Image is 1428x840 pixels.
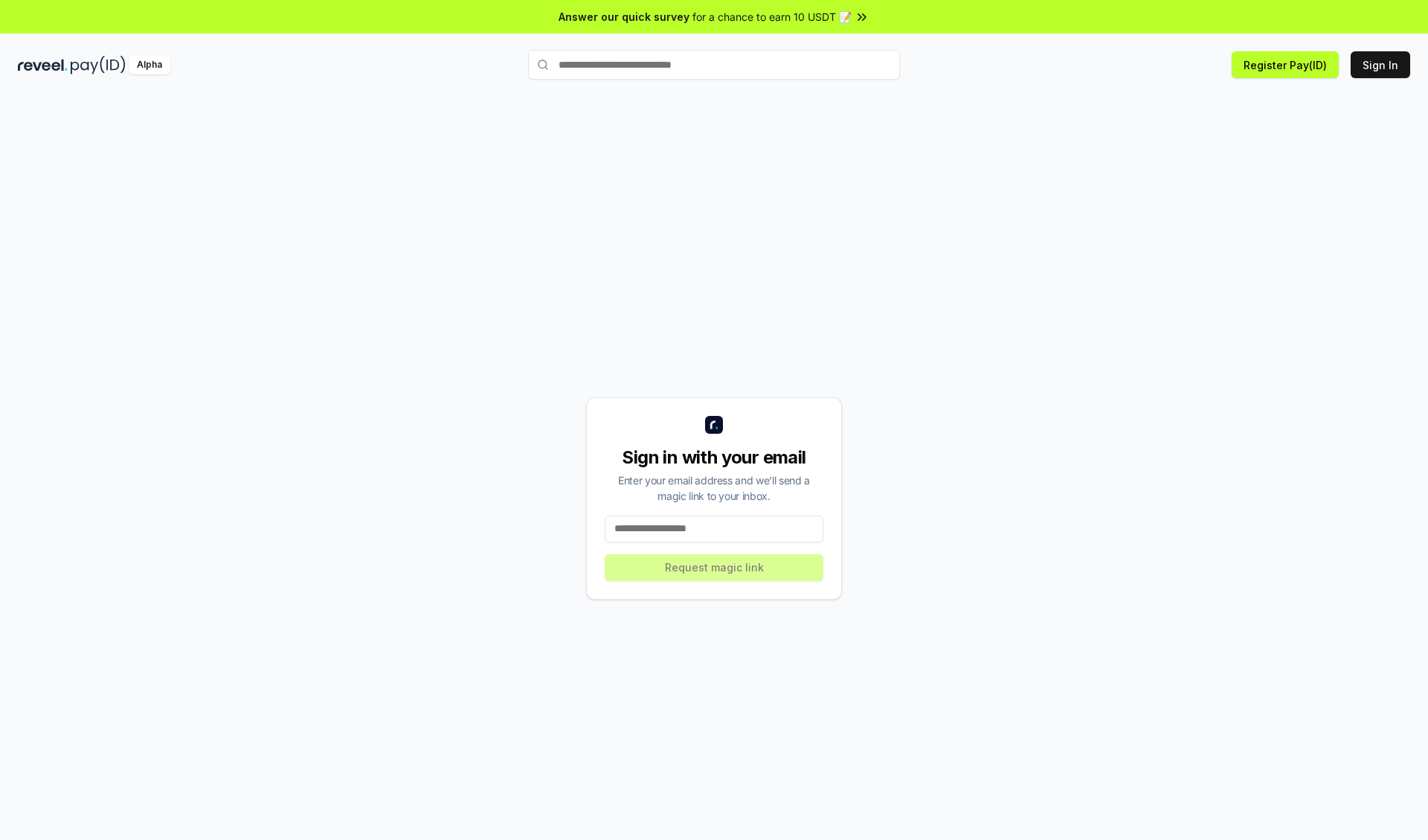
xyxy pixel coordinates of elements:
div: Alpha [129,56,170,74]
img: pay_id [71,56,126,74]
button: Sign In [1351,51,1410,78]
span: for a chance to earn 10 USDT 📝 [692,9,852,25]
img: logo_small [705,416,723,434]
div: Sign in with your email [605,446,823,469]
img: reveel_dark [18,56,68,74]
div: Enter your email address and we’ll send a magic link to your inbox. [605,472,823,504]
button: Register Pay(ID) [1232,51,1339,78]
span: Answer our quick survey [559,9,689,25]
